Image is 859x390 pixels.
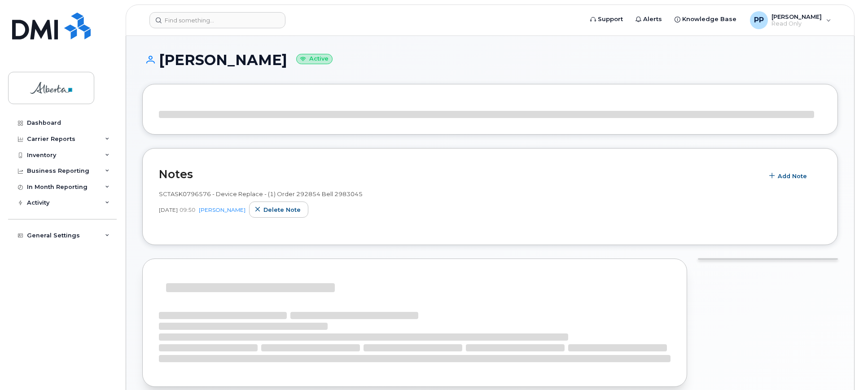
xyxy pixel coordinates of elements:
[159,190,363,197] span: SCTASK0796576 - Device Replace - (1) Order 292854 Bell 2983045
[249,202,308,218] button: Delete note
[763,168,815,184] button: Add Note
[159,167,759,181] h2: Notes
[199,206,245,213] a: [PERSON_NAME]
[180,206,195,214] span: 09:50
[778,172,807,180] span: Add Note
[159,206,178,214] span: [DATE]
[263,206,301,214] span: Delete note
[142,52,838,68] h1: [PERSON_NAME]
[296,54,333,64] small: Active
